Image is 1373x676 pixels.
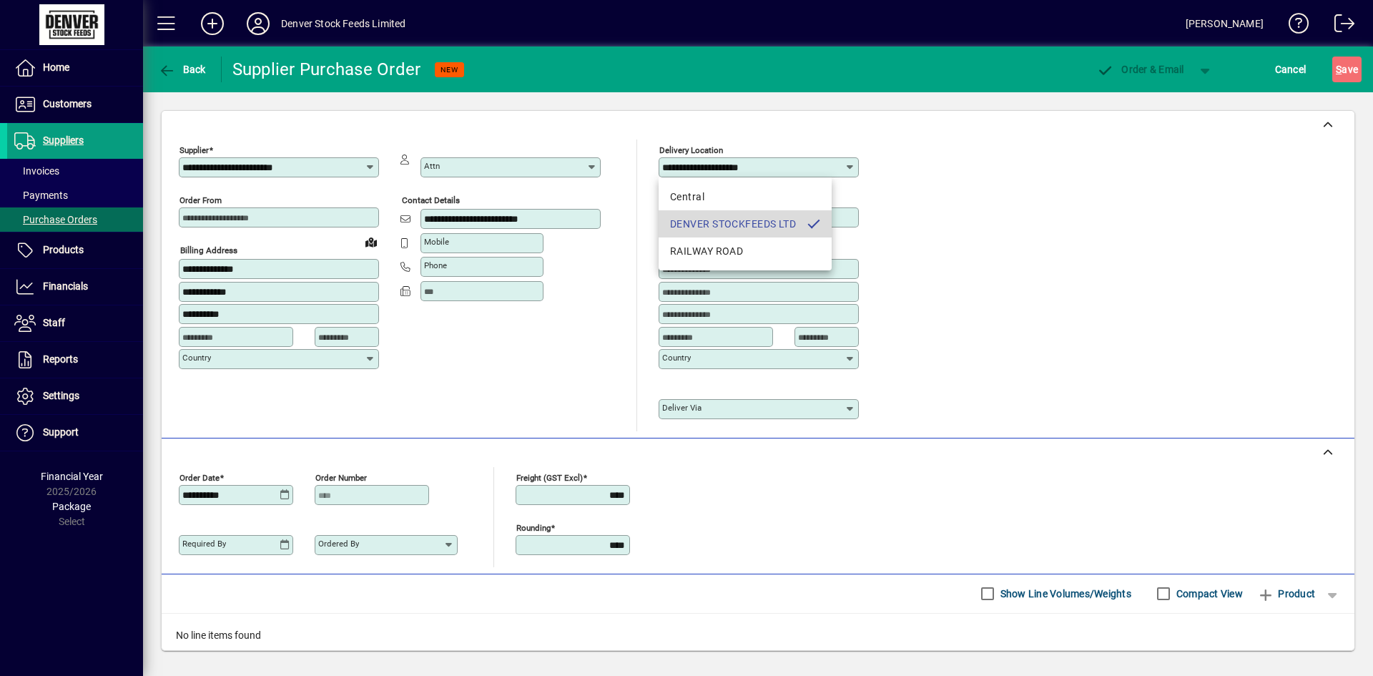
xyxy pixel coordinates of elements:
[43,317,65,328] span: Staff
[43,62,69,73] span: Home
[424,237,449,247] mat-label: Mobile
[154,57,210,82] button: Back
[1332,57,1362,82] button: Save
[424,161,440,171] mat-label: Attn
[52,501,91,512] span: Package
[7,159,143,183] a: Invoices
[7,232,143,268] a: Products
[1250,581,1322,607] button: Product
[441,65,458,74] span: NEW
[43,390,79,401] span: Settings
[143,57,222,82] app-page-header-button: Back
[7,305,143,341] a: Staff
[7,415,143,451] a: Support
[158,64,206,75] span: Back
[1275,58,1306,81] span: Cancel
[1271,57,1310,82] button: Cancel
[43,280,88,292] span: Financials
[162,614,1354,657] div: No line items found
[43,353,78,365] span: Reports
[14,214,97,225] span: Purchase Orders
[7,342,143,378] a: Reports
[318,539,359,549] mat-label: Ordered by
[424,260,447,270] mat-label: Phone
[182,353,211,363] mat-label: Country
[1257,582,1315,605] span: Product
[235,11,281,36] button: Profile
[516,522,551,532] mat-label: Rounding
[182,539,226,549] mat-label: Required by
[7,207,143,232] a: Purchase Orders
[1324,3,1355,49] a: Logout
[7,183,143,207] a: Payments
[662,403,702,413] mat-label: Deliver via
[1090,57,1191,82] button: Order & Email
[315,472,367,482] mat-label: Order number
[41,471,103,482] span: Financial Year
[232,58,421,81] div: Supplier Purchase Order
[7,378,143,414] a: Settings
[659,195,697,205] mat-label: Deliver To
[7,269,143,305] a: Financials
[43,244,84,255] span: Products
[190,11,235,36] button: Add
[516,472,583,482] mat-label: Freight (GST excl)
[43,134,84,146] span: Suppliers
[1278,3,1309,49] a: Knowledge Base
[43,426,79,438] span: Support
[1336,64,1342,75] span: S
[281,12,406,35] div: Denver Stock Feeds Limited
[7,50,143,86] a: Home
[998,587,1131,601] label: Show Line Volumes/Weights
[43,98,92,109] span: Customers
[1336,58,1358,81] span: ave
[360,230,383,253] a: View on map
[14,190,68,201] span: Payments
[179,472,220,482] mat-label: Order date
[659,145,723,155] mat-label: Delivery Location
[662,353,691,363] mat-label: Country
[1097,64,1184,75] span: Order & Email
[1173,587,1243,601] label: Compact View
[14,165,59,177] span: Invoices
[7,87,143,122] a: Customers
[1186,12,1264,35] div: [PERSON_NAME]
[179,145,209,155] mat-label: Supplier
[179,195,222,205] mat-label: Order from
